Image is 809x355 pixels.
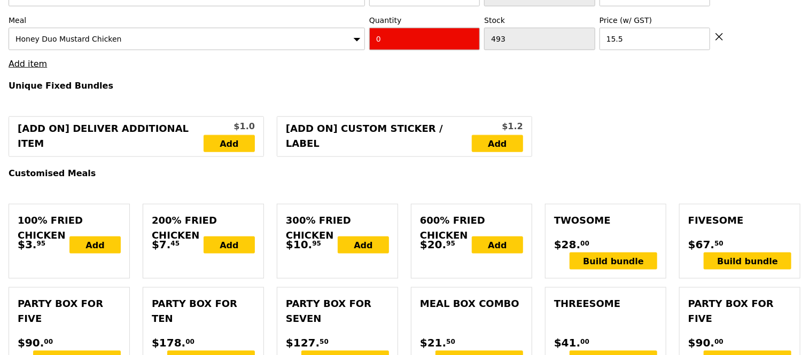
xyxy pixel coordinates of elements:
span: 95 [312,239,321,248]
h4: Customised Meals [9,168,800,178]
span: 50 [320,337,329,346]
a: Add [472,135,523,152]
div: Party Box for Seven [286,296,389,326]
span: $67. [688,236,714,253]
span: 00 [44,337,53,346]
a: Add [204,135,255,152]
span: $20. [420,236,446,253]
span: 00 [714,337,724,346]
div: 600% Fried Chicken [420,213,523,243]
span: $10. [286,236,312,253]
div: Party Box for Ten [152,296,255,326]
div: Add [472,236,523,254]
div: [Add on] Custom Sticker / Label [286,121,472,152]
div: Party Box for Five [688,296,791,326]
span: 45 [170,239,180,248]
div: Add [338,236,389,254]
span: 95 [446,239,455,248]
div: [Add on] Deliver Additional Item [18,121,204,152]
div: Add [69,236,121,254]
label: Quantity [369,15,480,26]
span: $21. [420,335,446,351]
div: $1.0 [204,120,255,133]
span: $7. [152,236,170,253]
span: $3. [18,236,36,253]
div: Twosome [554,213,657,228]
span: 00 [185,337,195,346]
div: Party Box for Five [18,296,121,326]
span: Honey Duo Mustard Chicken [15,35,121,43]
div: Threesome [554,296,657,311]
span: $127. [286,335,320,351]
span: 00 [580,337,589,346]
div: Fivesome [688,213,791,228]
label: Price (w/ GST) [600,15,710,26]
span: $178. [152,335,185,351]
div: Build bundle [570,253,657,270]
span: 95 [36,239,45,248]
div: Build bundle [704,253,791,270]
span: $90. [688,335,714,351]
span: 50 [446,337,455,346]
div: 100% Fried Chicken [18,213,121,243]
h4: Unique Fixed Bundles [9,81,800,91]
span: 50 [714,239,724,248]
a: Add item [9,59,47,69]
div: $1.2 [472,120,523,133]
span: 00 [580,239,589,248]
div: 300% Fried Chicken [286,213,389,243]
label: Stock [484,15,595,26]
label: Meal [9,15,365,26]
div: Add [204,236,255,254]
span: $41. [554,335,580,351]
div: Meal Box Combo [420,296,523,311]
span: $28. [554,236,580,253]
div: 200% Fried Chicken [152,213,255,243]
span: $90. [18,335,44,351]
